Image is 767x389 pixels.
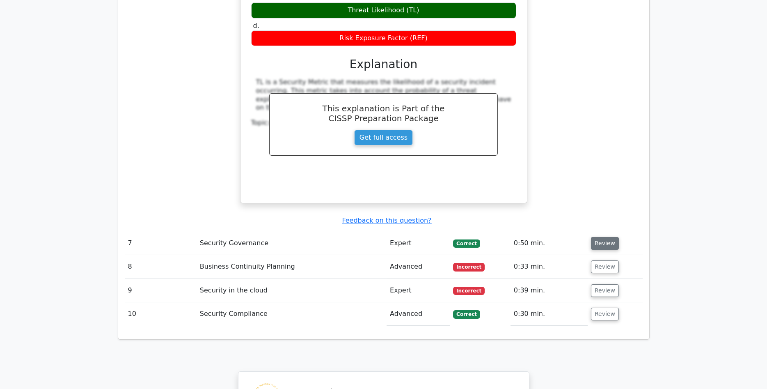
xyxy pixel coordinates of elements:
td: 9 [125,279,197,302]
td: Security in the cloud [197,279,387,302]
span: Correct [453,310,480,318]
h3: Explanation [256,58,511,71]
div: Topic: [251,119,516,127]
td: 0:50 min. [511,232,588,255]
span: d. [253,22,259,30]
a: Get full access [354,130,413,145]
div: Threat Likelihood (TL) [251,2,516,18]
td: Security Compliance [197,302,387,326]
td: Advanced [387,302,450,326]
div: TL is a Security Metric that measures the likelihood of a security incident occurring. This metri... [256,78,511,112]
td: 10 [125,302,197,326]
td: Expert [387,279,450,302]
td: 7 [125,232,197,255]
span: Incorrect [453,287,485,295]
button: Review [591,237,619,250]
td: Business Continuity Planning [197,255,387,279]
button: Review [591,308,619,320]
a: Feedback on this question? [342,216,431,224]
td: Advanced [387,255,450,279]
button: Review [591,260,619,273]
td: Expert [387,232,450,255]
span: Correct [453,239,480,248]
td: 0:33 min. [511,255,588,279]
td: Security Governance [197,232,387,255]
td: 0:30 min. [511,302,588,326]
button: Review [591,284,619,297]
td: 8 [125,255,197,279]
span: Incorrect [453,263,485,271]
td: 0:39 min. [511,279,588,302]
div: Risk Exposure Factor (REF) [251,30,516,46]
